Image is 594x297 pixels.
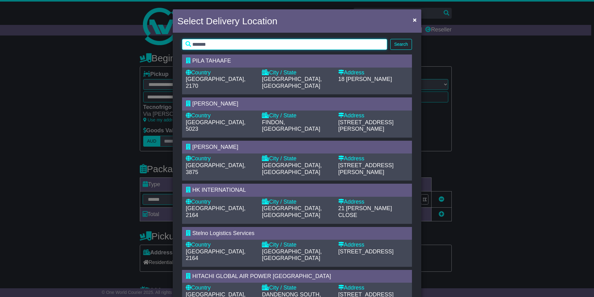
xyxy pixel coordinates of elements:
[192,58,231,64] span: PILA TAHAAFE
[186,119,245,132] span: [GEOGRAPHIC_DATA], 5023
[186,285,256,291] div: Country
[177,14,277,28] h4: Select Delivery Location
[192,187,246,193] span: HK INTERNATIONAL
[186,248,245,262] span: [GEOGRAPHIC_DATA], 2164
[262,199,332,205] div: City / State
[338,199,408,205] div: Address
[186,69,256,76] div: Country
[186,162,245,175] span: [GEOGRAPHIC_DATA], 3875
[338,205,392,218] span: 21 [PERSON_NAME] CLOSE
[262,285,332,291] div: City / State
[338,162,394,175] span: [STREET_ADDRESS][PERSON_NAME]
[262,76,322,89] span: [GEOGRAPHIC_DATA], [GEOGRAPHIC_DATA]
[192,144,238,150] span: [PERSON_NAME]
[262,242,332,248] div: City / State
[338,69,408,76] div: Address
[338,285,408,291] div: Address
[192,273,331,279] span: HITACHI GLOBAL AIR POWER [GEOGRAPHIC_DATA]
[413,16,417,23] span: ×
[338,242,408,248] div: Address
[192,230,254,236] span: Stelno Logistics Services
[186,76,245,89] span: [GEOGRAPHIC_DATA], 2170
[186,199,256,205] div: Country
[262,69,332,76] div: City / State
[262,162,322,175] span: [GEOGRAPHIC_DATA], [GEOGRAPHIC_DATA]
[186,112,256,119] div: Country
[262,205,322,218] span: [GEOGRAPHIC_DATA], [GEOGRAPHIC_DATA]
[262,119,320,132] span: FINDON, [GEOGRAPHIC_DATA]
[262,248,322,262] span: [GEOGRAPHIC_DATA], [GEOGRAPHIC_DATA]
[262,155,332,162] div: City / State
[338,76,392,82] span: 18 [PERSON_NAME]
[262,112,332,119] div: City / State
[338,155,408,162] div: Address
[338,248,394,255] span: [STREET_ADDRESS]
[186,242,256,248] div: Country
[338,112,408,119] div: Address
[186,155,256,162] div: Country
[186,205,245,218] span: [GEOGRAPHIC_DATA], 2164
[390,39,412,50] button: Search
[410,13,420,26] button: Close
[338,119,394,132] span: [STREET_ADDRESS][PERSON_NAME]
[192,101,238,107] span: [PERSON_NAME]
